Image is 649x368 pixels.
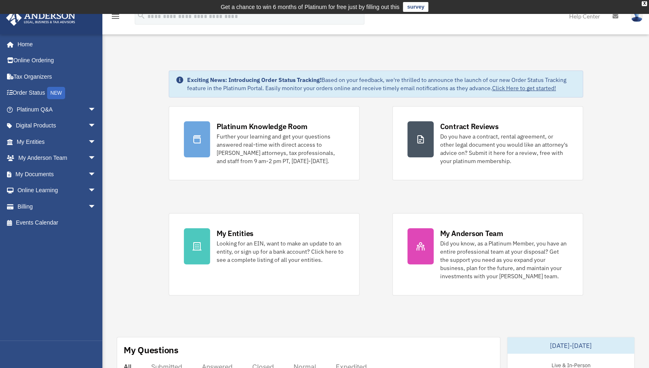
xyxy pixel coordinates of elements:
div: Based on your feedback, we're thrilled to announce the launch of our new Order Status Tracking fe... [187,76,576,92]
span: arrow_drop_down [88,150,104,167]
div: NEW [47,87,65,99]
a: Tax Organizers [6,68,109,85]
strong: Exciting News: Introducing Order Status Tracking! [187,76,321,84]
div: Contract Reviews [440,121,499,132]
a: Click Here to get started! [492,84,556,92]
a: Events Calendar [6,215,109,231]
a: Platinum Knowledge Room Further your learning and get your questions answered real-time with dire... [169,106,360,180]
a: Digital Productsarrow_drop_down [6,118,109,134]
div: Get a chance to win 6 months of Platinum for free just by filling out this [221,2,400,12]
a: Contract Reviews Do you have a contract, rental agreement, or other legal document you would like... [392,106,583,180]
a: My Anderson Teamarrow_drop_down [6,150,109,166]
span: arrow_drop_down [88,166,104,183]
a: Platinum Q&Aarrow_drop_down [6,101,109,118]
i: search [137,11,146,20]
a: Online Ordering [6,52,109,69]
div: Platinum Knowledge Room [217,121,308,132]
div: close [642,1,647,6]
img: Anderson Advisors Platinum Portal [4,10,78,26]
div: Did you know, as a Platinum Member, you have an entire professional team at your disposal? Get th... [440,239,568,280]
a: menu [111,14,120,21]
a: My Entitiesarrow_drop_down [6,134,109,150]
div: [DATE]-[DATE] [507,337,634,354]
a: survey [403,2,428,12]
a: Order StatusNEW [6,85,109,102]
span: arrow_drop_down [88,182,104,199]
i: menu [111,11,120,21]
a: My Anderson Team Did you know, as a Platinum Member, you have an entire professional team at your... [392,213,583,295]
a: Billingarrow_drop_down [6,198,109,215]
div: My Questions [124,344,179,356]
span: arrow_drop_down [88,134,104,150]
div: Do you have a contract, rental agreement, or other legal document you would like an attorney's ad... [440,132,568,165]
div: My Anderson Team [440,228,503,239]
span: arrow_drop_down [88,118,104,134]
a: My Entities Looking for an EIN, want to make an update to an entity, or sign up for a bank accoun... [169,213,360,295]
a: Online Learningarrow_drop_down [6,182,109,199]
a: Home [6,36,104,52]
a: My Documentsarrow_drop_down [6,166,109,182]
div: Further your learning and get your questions answered real-time with direct access to [PERSON_NAM... [217,132,344,165]
span: arrow_drop_down [88,198,104,215]
div: My Entities [217,228,253,239]
img: User Pic [631,10,643,22]
span: arrow_drop_down [88,101,104,118]
div: Looking for an EIN, want to make an update to an entity, or sign up for a bank account? Click her... [217,239,344,264]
